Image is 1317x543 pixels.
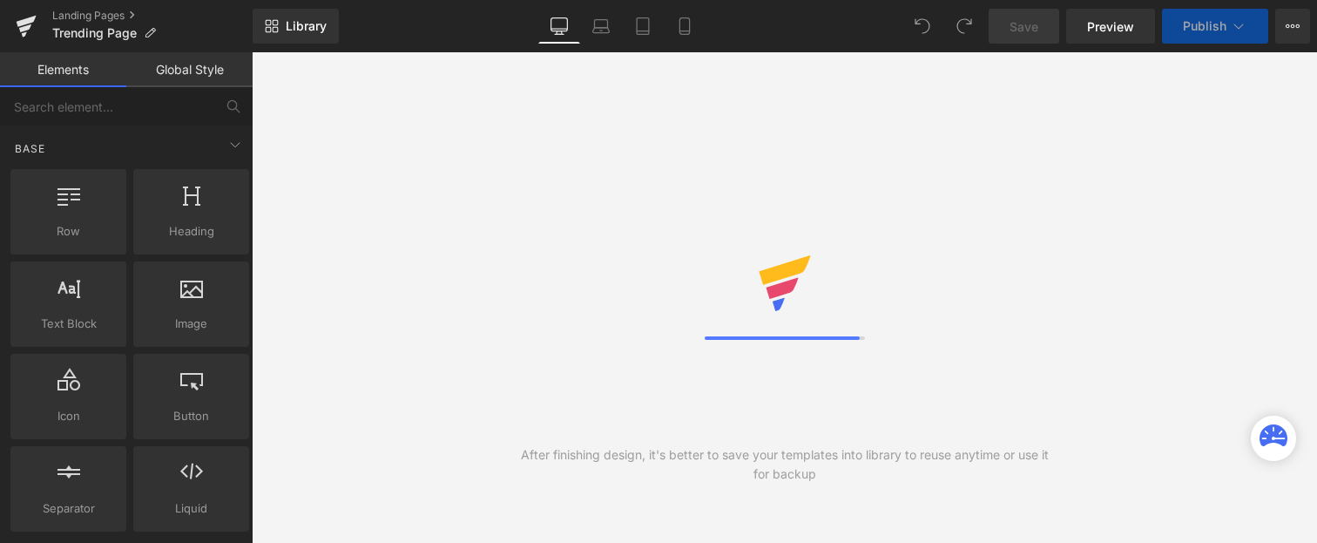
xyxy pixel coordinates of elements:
button: Redo [947,9,982,44]
span: Icon [16,407,121,425]
button: More [1275,9,1310,44]
a: Global Style [126,52,253,87]
span: Text Block [16,315,121,333]
span: Save [1010,17,1038,36]
span: Publish [1183,19,1226,33]
span: Base [13,140,47,157]
span: Heading [138,222,244,241]
a: Desktop [538,9,580,44]
span: Separator [16,499,121,518]
a: Preview [1066,9,1155,44]
span: Liquid [138,499,244,518]
button: Publish [1162,9,1268,44]
span: Preview [1087,17,1134,36]
a: Laptop [580,9,622,44]
span: Row [16,222,121,241]
span: Image [138,315,244,333]
span: Library [286,18,327,34]
div: After finishing design, it's better to save your templates into library to reuse anytime or use i... [518,445,1051,484]
a: Tablet [622,9,664,44]
a: Mobile [664,9,706,44]
a: New Library [253,9,339,44]
button: Undo [905,9,940,44]
span: Trending Page [52,26,137,40]
span: Button [138,407,244,425]
a: Landing Pages [52,9,253,23]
